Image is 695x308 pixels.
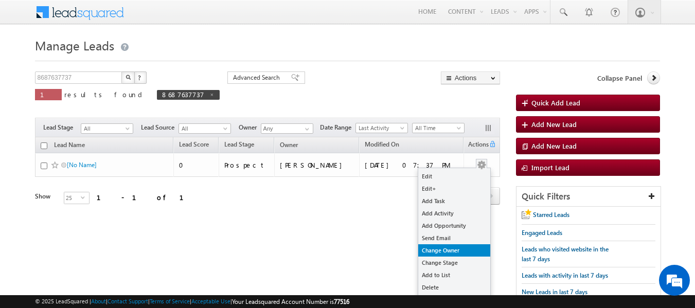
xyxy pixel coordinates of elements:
span: Collapse Panel [597,74,642,83]
em: Start Chat [140,238,187,251]
a: Add Activity [418,207,490,220]
span: 77516 [334,298,349,305]
a: Send Email [418,232,490,244]
span: Starred Leads [533,211,569,219]
span: Lead Score [179,140,209,148]
span: select [81,195,89,200]
a: Change Owner [418,244,490,257]
span: © 2025 LeadSquared | | | | | [35,297,349,306]
span: Engaged Leads [522,229,562,237]
input: Type to Search [261,123,313,134]
div: 0 [179,160,213,170]
div: 1 - 1 of 1 [97,191,196,203]
span: Leads with activity in last 7 days [522,271,608,279]
span: All [179,124,228,133]
a: Delete [418,281,490,294]
span: Lead Stage [43,123,81,132]
a: Show All Items [299,124,312,134]
span: Owner [280,141,298,149]
span: All [81,124,130,133]
a: All Time [412,123,465,133]
a: Modified On [360,139,404,152]
span: Add New Lead [531,141,577,150]
div: [PERSON_NAME] [280,160,354,170]
div: Minimize live chat window [169,5,193,30]
a: Last Activity [355,123,408,133]
a: [No Name] [67,161,97,169]
a: Clone [418,294,490,306]
span: Owner [239,123,261,132]
span: Actions [464,139,489,152]
textarea: Type your message and hit 'Enter' [13,95,188,229]
span: Date Range [320,123,355,132]
a: Acceptable Use [191,298,230,304]
span: Modified On [365,140,399,148]
input: Check all records [41,142,47,149]
span: Add New Lead [531,120,577,129]
span: Last Activity [356,123,405,133]
a: Lead Score [174,139,214,152]
span: 1 [40,90,57,99]
span: 8687637737 [162,90,204,99]
span: Your Leadsquared Account Number is [232,298,349,305]
a: All [179,123,231,134]
span: Advanced Search [233,73,283,82]
a: Lead Stage [219,139,259,152]
span: 25 [64,192,81,204]
span: Quick Add Lead [531,98,580,107]
span: results found [64,90,146,99]
a: Add to List [418,269,490,281]
img: d_60004797649_company_0_60004797649 [17,54,43,67]
a: Terms of Service [150,298,190,304]
a: Edit [418,170,490,183]
span: Leads who visited website in the last 7 days [522,245,609,263]
div: Prospect [224,160,270,170]
a: Lead Name [49,139,90,153]
a: Contact Support [108,298,148,304]
button: Actions [441,71,500,84]
div: Quick Filters [516,187,661,207]
span: All Time [413,123,461,133]
span: Manage Leads [35,37,114,53]
div: Show [35,192,56,201]
div: Chat with us now [54,54,173,67]
a: Add Task [418,195,490,207]
span: New Leads in last 7 days [522,288,587,296]
a: Add Opportunity [418,220,490,232]
a: Edit+ [418,183,490,195]
a: All [81,123,133,134]
div: [DATE] 07:37 PM [365,160,459,170]
a: About [91,298,106,304]
img: Search [126,75,131,80]
span: Lead Source [141,123,179,132]
span: Lead Stage [224,140,254,148]
span: Import Lead [531,163,569,172]
span: ? [138,73,142,82]
a: Change Stage [418,257,490,269]
button: ? [134,71,147,84]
